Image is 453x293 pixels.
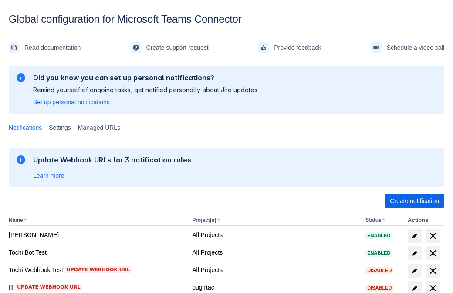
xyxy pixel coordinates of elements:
span: Disabled [365,286,393,290]
span: delete [428,265,438,276]
span: edit [411,250,418,257]
span: Provide feedback [274,41,321,55]
span: Enabled [365,233,392,238]
span: Create support request [146,41,209,55]
div: fff [9,283,185,292]
button: Create notification [385,194,444,208]
span: delete [428,231,438,241]
span: edit [411,267,418,274]
p: Remind yourself of ongoing tasks, get notified personally about Jira updates. [33,86,259,94]
a: Schedule a video call [371,41,444,55]
span: information [16,155,26,165]
span: Disabled [365,268,393,273]
span: delete [428,248,438,259]
span: Settings [49,123,71,132]
button: Status [365,217,382,223]
span: feedback [260,44,267,51]
a: Read documentation [9,41,81,55]
span: support [132,44,139,51]
button: Project(s) [192,217,216,223]
span: documentation [10,44,17,51]
div: bug rtac [192,283,358,292]
h2: Update Webhook URLs for 3 notification rules. [33,155,193,164]
th: Actions [404,215,444,226]
div: Global configuration for Microsoft Teams Connector [9,13,444,25]
button: Name [9,217,23,223]
a: Set up personal notifications [33,98,110,107]
span: Read documentation [24,41,81,55]
h2: Did you know you can set up personal notifications? [33,73,259,82]
span: Managed URLs [78,123,120,132]
div: All Projects [192,231,358,239]
div: All Projects [192,248,358,257]
span: edit [411,232,418,239]
div: Tochi Bot Test [9,248,185,257]
a: Learn more [33,171,64,180]
span: videoCall [373,44,380,51]
div: [PERSON_NAME] [9,231,185,239]
span: Schedule a video call [387,41,444,55]
span: Update webhook URL [17,284,80,291]
div: Tochi Webhook Test [9,265,185,274]
span: Notifications [9,123,42,132]
span: edit [411,285,418,292]
span: Update webhook URL [67,266,130,273]
span: Create notification [390,194,439,208]
span: Enabled [365,251,392,255]
span: information [16,72,26,83]
a: Provide feedback [258,41,321,55]
div: All Projects [192,265,358,274]
a: Create support request [131,41,209,55]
